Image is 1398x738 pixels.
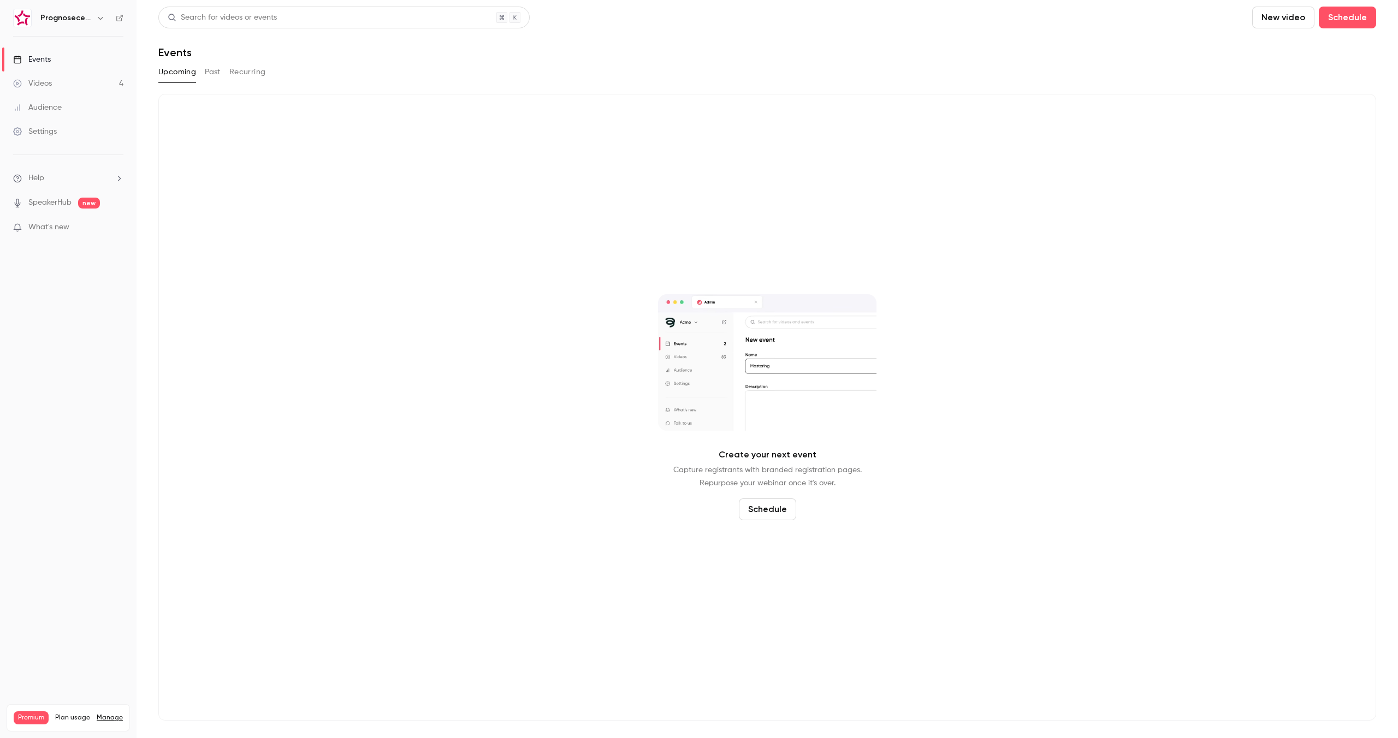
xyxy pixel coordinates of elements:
[739,498,796,520] button: Schedule
[13,78,52,89] div: Videos
[31,17,54,26] div: v 4.0.25
[42,64,98,72] div: Domain Overview
[13,54,51,65] div: Events
[14,711,49,724] span: Premium
[229,63,266,81] button: Recurring
[28,28,120,37] div: Domain: [DOMAIN_NAME]
[28,222,69,233] span: What's new
[1252,7,1314,28] button: New video
[168,12,277,23] div: Search for videos or events
[673,463,862,490] p: Capture registrants with branded registration pages. Repurpose your webinar once it's over.
[158,46,192,59] h1: Events
[28,172,44,184] span: Help
[205,63,221,81] button: Past
[121,64,184,72] div: Keywords by Traffic
[97,713,123,722] a: Manage
[28,197,72,209] a: SpeakerHub
[29,63,38,72] img: tab_domain_overview_orange.svg
[109,63,117,72] img: tab_keywords_by_traffic_grey.svg
[17,17,26,26] img: logo_orange.svg
[13,102,62,113] div: Audience
[14,9,31,27] img: Prognosecenteret | Powered by Hubexo
[40,13,92,23] h6: Prognosecenteret | Powered by Hubexo
[1319,7,1376,28] button: Schedule
[719,448,816,461] p: Create your next event
[13,172,123,184] li: help-dropdown-opener
[55,713,90,722] span: Plan usage
[13,126,57,137] div: Settings
[158,63,196,81] button: Upcoming
[17,28,26,37] img: website_grey.svg
[78,198,100,209] span: new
